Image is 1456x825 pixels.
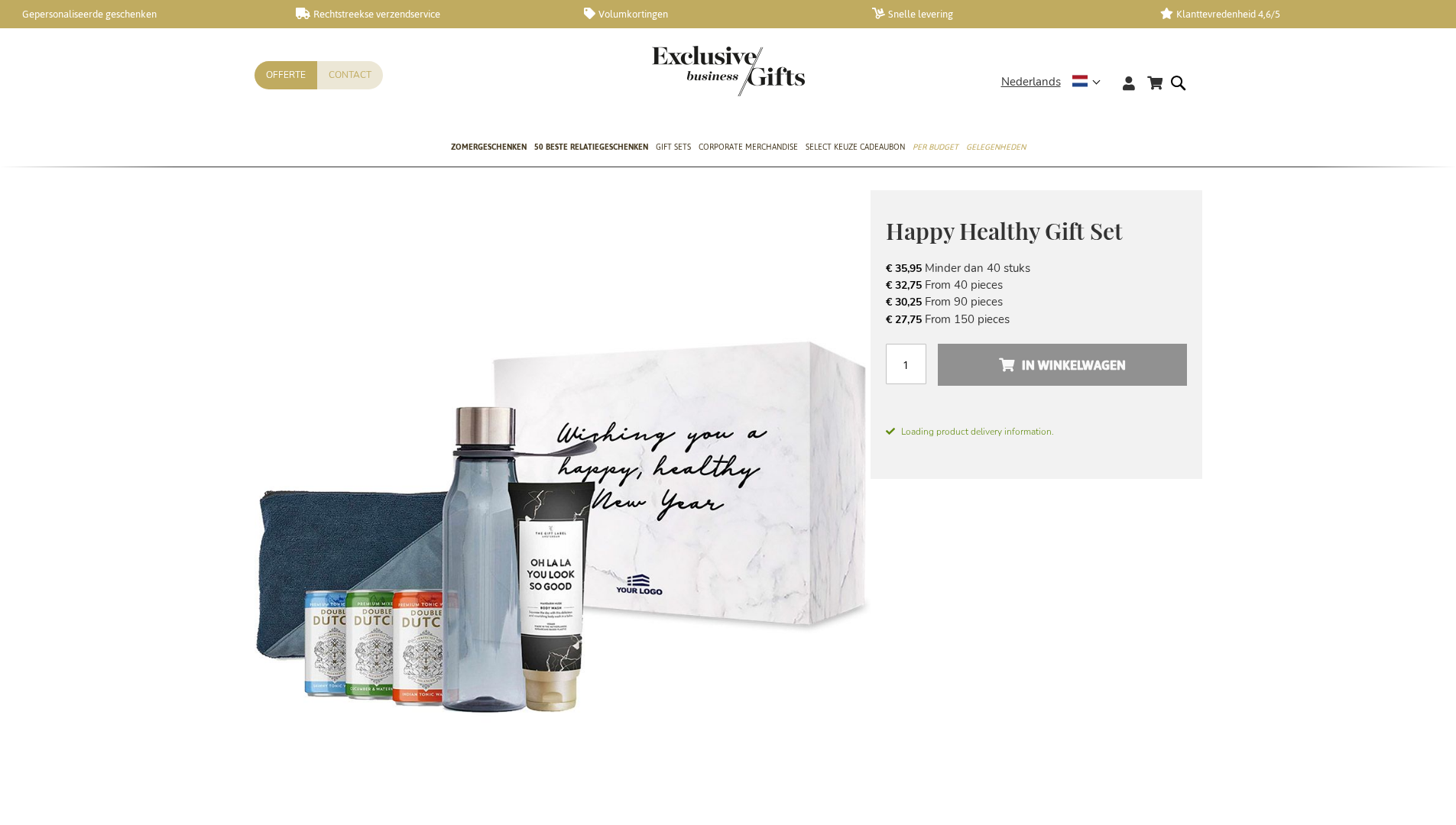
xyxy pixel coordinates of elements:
a: Select Keuze Cadeaubon [806,129,905,167]
span: Gift Sets [656,139,691,155]
span: Gelegenheden [966,139,1026,155]
span: Zomergeschenken [451,139,527,155]
a: Zomergeschenken [451,129,527,167]
span: € 27,75 [886,312,922,327]
img: Exclusive Business gifts logo [652,46,805,96]
a: store logo [652,46,728,96]
li: From 40 pieces [886,277,1187,293]
a: Contact [317,61,383,89]
span: Per Budget [913,139,958,155]
a: Gepersonaliseerde geschenken [8,8,271,21]
a: Per Budget [913,129,958,167]
li: From 150 pieces [886,311,1187,328]
span: Corporate Merchandise [699,139,798,155]
a: Snelle levering [872,8,1136,21]
a: Corporate Merchandise [699,129,798,167]
span: € 32,75 [886,278,922,293]
input: Aantal [886,344,926,384]
span: Happy Healthy Gift Set [886,215,1123,246]
span: € 30,25 [886,295,922,309]
a: Klanttevredenheid 4,6/5 [1160,8,1424,21]
img: Beer Apéro Gift Box [255,190,871,806]
a: Offerte [255,61,317,89]
span: Nederlands [1001,73,1061,91]
span: € 35,95 [886,261,922,276]
a: 50 beste relatiegeschenken [534,129,648,167]
a: Volumkortingen [584,8,848,21]
span: Loading product delivery information. [886,425,1187,438]
span: Select Keuze Cadeaubon [806,139,905,155]
li: From 90 pieces [886,293,1187,310]
li: Minder dan 40 stuks [886,260,1187,277]
a: Gelegenheden [966,129,1026,167]
span: 50 beste relatiegeschenken [534,139,648,155]
a: Gift Sets [656,129,691,167]
a: Rechtstreekse verzendservice [296,8,559,21]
